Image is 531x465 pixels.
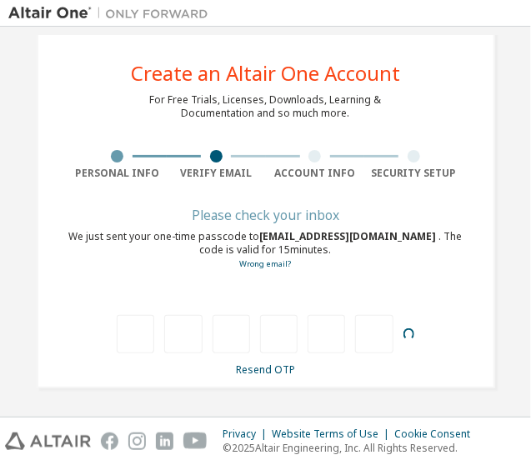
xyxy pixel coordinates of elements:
[394,427,480,441] div: Cookie Consent
[68,210,463,220] div: Please check your inbox
[131,63,400,83] div: Create an Altair One Account
[266,167,365,180] div: Account Info
[236,362,295,377] a: Resend OTP
[223,441,480,455] p: © 2025 Altair Engineering, Inc. All Rights Reserved.
[167,167,266,180] div: Verify Email
[8,5,217,22] img: Altair One
[5,432,91,450] img: altair_logo.svg
[156,432,173,450] img: linkedin.svg
[260,229,439,243] span: [EMAIL_ADDRESS][DOMAIN_NAME]
[68,230,463,271] div: We just sent your one-time passcode to . The code is valid for 15 minutes.
[223,427,272,441] div: Privacy
[101,432,118,450] img: facebook.svg
[128,432,146,450] img: instagram.svg
[68,167,168,180] div: Personal Info
[150,93,382,120] div: For Free Trials, Licenses, Downloads, Learning & Documentation and so much more.
[272,427,394,441] div: Website Terms of Use
[183,432,208,450] img: youtube.svg
[364,167,463,180] div: Security Setup
[240,258,292,269] a: Go back to the registration form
